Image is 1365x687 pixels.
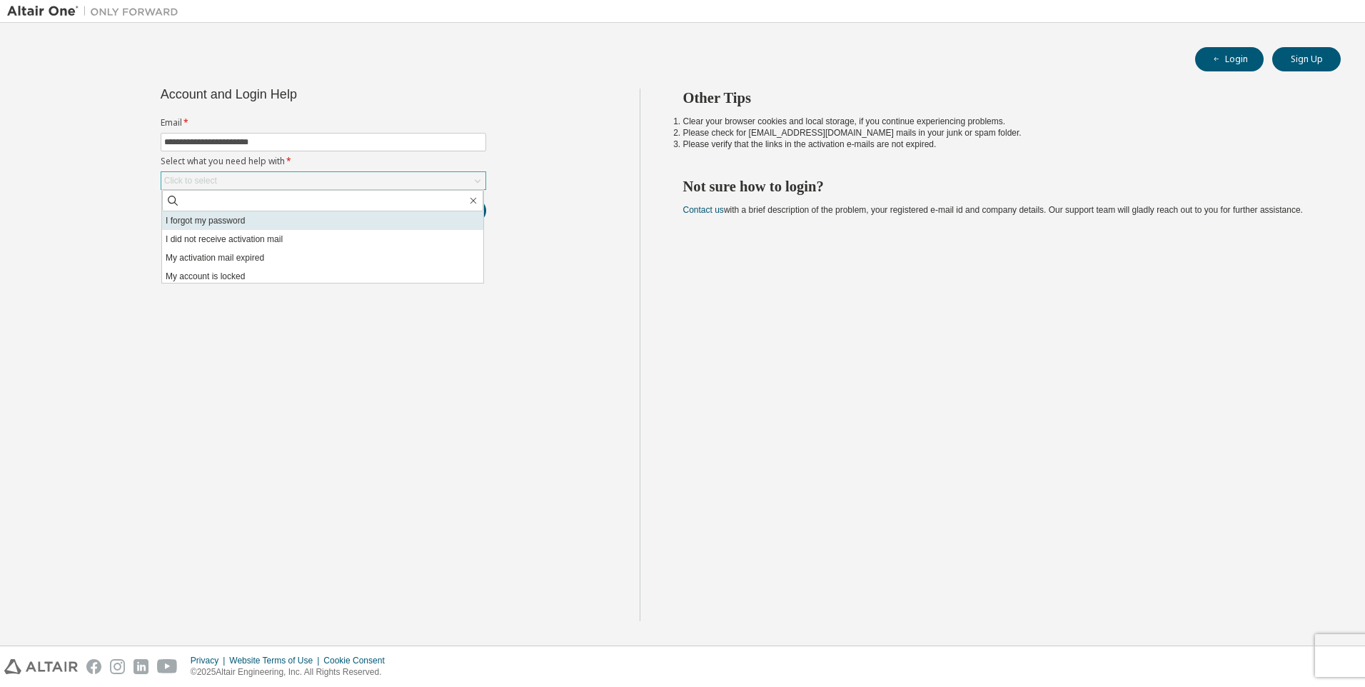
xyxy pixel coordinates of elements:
[161,89,421,100] div: Account and Login Help
[683,205,1303,215] span: with a brief description of the problem, your registered e-mail id and company details. Our suppo...
[1195,47,1264,71] button: Login
[134,659,148,674] img: linkedin.svg
[683,139,1316,150] li: Please verify that the links in the activation e-mails are not expired.
[164,175,217,186] div: Click to select
[161,172,485,189] div: Click to select
[4,659,78,674] img: altair_logo.svg
[191,666,393,678] p: © 2025 Altair Engineering, Inc. All Rights Reserved.
[683,177,1316,196] h2: Not sure how to login?
[86,659,101,674] img: facebook.svg
[191,655,229,666] div: Privacy
[683,205,724,215] a: Contact us
[683,89,1316,107] h2: Other Tips
[323,655,393,666] div: Cookie Consent
[161,156,486,167] label: Select what you need help with
[110,659,125,674] img: instagram.svg
[683,116,1316,127] li: Clear your browser cookies and local storage, if you continue experiencing problems.
[7,4,186,19] img: Altair One
[161,117,486,129] label: Email
[1272,47,1341,71] button: Sign Up
[157,659,178,674] img: youtube.svg
[683,127,1316,139] li: Please check for [EMAIL_ADDRESS][DOMAIN_NAME] mails in your junk or spam folder.
[229,655,323,666] div: Website Terms of Use
[162,211,483,230] li: I forgot my password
